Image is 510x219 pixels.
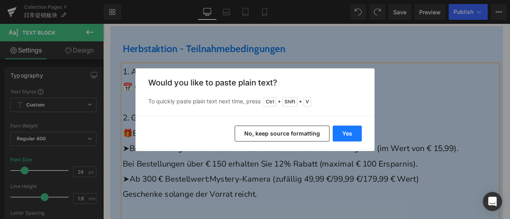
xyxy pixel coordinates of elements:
span: Geschenke solange der Vorrat reicht. [23,196,182,208]
span: + [299,98,302,106]
span: Ctrl [264,97,276,107]
span: 1. Aktionszeitraum [23,50,104,63]
button: No, keep source formatting [235,126,330,141]
span: ➤Ab 300 € Bestellwert: [23,178,126,190]
p: To quickly paste plain text next time, press [148,97,362,107]
span: Mystery-Kamera (zufällig 49,99 €/99,99 €/179,99 € Wert) [126,178,375,190]
span: ➤Bei Bestellungen über € 99 erhalten Sie eine 64GB-SD-Karte gratis (im Wert von € 15,99). [23,141,421,154]
span: Bei Bestellungen über € 150 erhalten Sie 12% Rabatt (maximal € 100 Ersparnis). [23,159,373,172]
span: 📅 Gültig vom [DATE] bis [DATE]. [23,69,168,81]
b: Herbstaktion - Teilnahmebedingungen [23,22,216,36]
span: + [278,98,281,106]
span: Shift [282,97,297,107]
h3: Would you like to paste plain text? [148,78,362,87]
span: V [304,97,311,107]
button: Yes [333,126,362,141]
div: Open Intercom Messenger [483,192,502,211]
span: Bei Kauf einer Ctronics-Sicherheitskamera: [35,123,220,136]
span: 🎁 [23,123,35,136]
span: 2. Geschenkstufen [23,105,102,118]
